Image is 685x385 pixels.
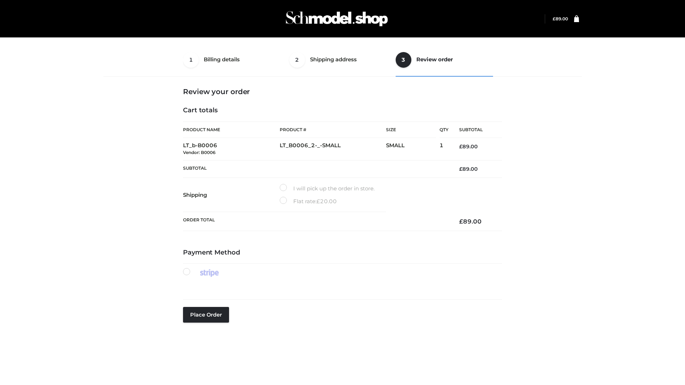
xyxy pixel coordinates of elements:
th: Product # [280,122,386,138]
bdi: 89.00 [459,218,482,225]
span: £ [459,143,462,150]
th: Size [386,122,436,138]
bdi: 89.00 [459,143,478,150]
th: Product Name [183,122,280,138]
span: £ [553,16,555,21]
th: Subtotal [448,122,502,138]
small: Vendor: B0006 [183,150,215,155]
th: Qty [440,122,448,138]
th: Order Total [183,212,448,231]
button: Place order [183,307,229,323]
td: SMALL [386,138,440,160]
bdi: 89.00 [553,16,568,21]
a: £89.00 [553,16,568,21]
h4: Cart totals [183,107,502,114]
td: LT_b-B0006 [183,138,280,160]
h4: Payment Method [183,249,502,257]
h3: Review your order [183,87,502,96]
span: £ [459,218,463,225]
img: Schmodel Admin 964 [283,5,390,33]
td: 1 [440,138,448,160]
label: I will pick up the order in store. [280,184,375,193]
th: Subtotal [183,160,448,178]
span: £ [316,198,320,205]
label: Flat rate: [280,197,337,206]
th: Shipping [183,178,280,212]
bdi: 20.00 [316,198,337,205]
span: £ [459,166,462,172]
td: LT_B0006_2-_-SMALL [280,138,386,160]
bdi: 89.00 [459,166,478,172]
